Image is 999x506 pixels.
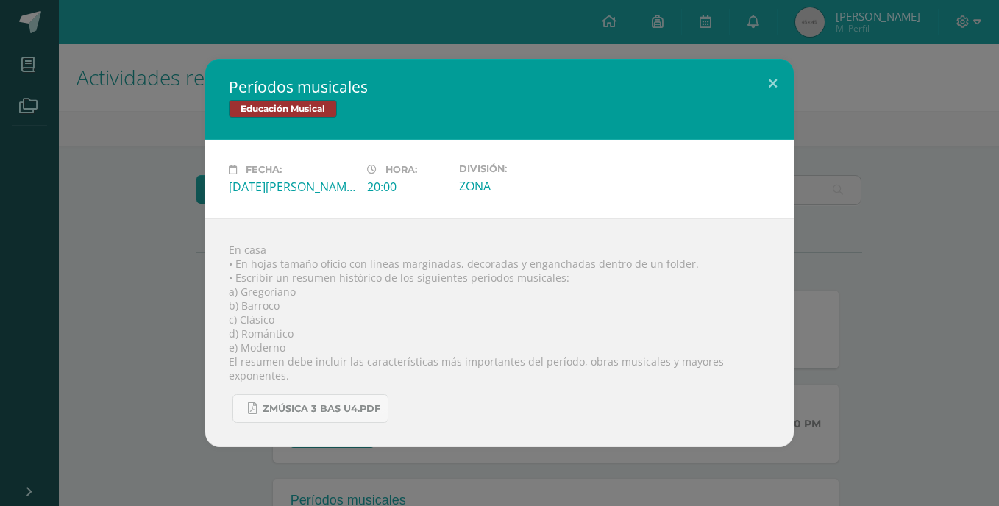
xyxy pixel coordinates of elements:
[459,163,586,174] label: División:
[229,76,770,97] h2: Períodos musicales
[229,179,355,195] div: [DATE][PERSON_NAME]
[752,59,794,109] button: Close (Esc)
[232,394,388,423] a: Zmúsica 3 Bas U4.pdf
[205,218,794,447] div: En casa • En hojas tamaño oficio con líneas marginadas, decoradas y enganchadas dentro de un fold...
[367,179,447,195] div: 20:00
[246,164,282,175] span: Fecha:
[385,164,417,175] span: Hora:
[459,178,586,194] div: ZONA
[229,100,337,118] span: Educación Musical
[263,403,380,415] span: Zmúsica 3 Bas U4.pdf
